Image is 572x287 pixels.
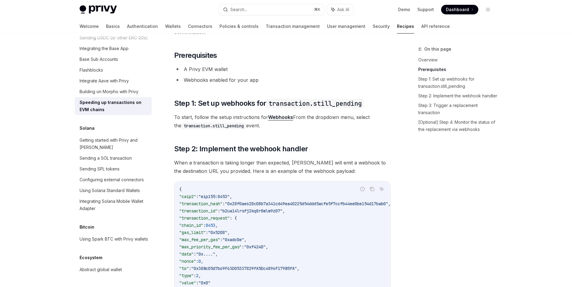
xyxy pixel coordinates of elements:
[80,176,144,183] div: Configuring external connectors
[359,185,366,193] button: Report incorrect code
[373,19,390,34] a: Security
[198,273,201,278] span: ,
[80,137,148,151] div: Getting started with Privy and [PERSON_NAME]
[196,194,198,199] span: :
[179,273,194,278] span: "type"
[179,244,242,250] span: "max_priority_fee_per_gas"
[174,76,391,84] li: Webhooks enabled for your app
[179,223,203,228] span: "chain_id"
[201,259,203,264] span: ,
[80,67,103,74] div: Flashblocks
[80,77,129,84] div: Integrate Aave with Privy
[127,19,158,34] a: Authentication
[222,237,244,242] span: "0xadc0e"
[80,56,118,63] div: Base Sub Accounts
[198,259,201,264] span: 0
[179,251,194,257] span: "data"
[222,201,225,206] span: :
[230,215,237,221] span: : {
[417,7,434,13] a: Support
[196,259,198,264] span: :
[208,230,227,235] span: "0x5208"
[418,101,498,117] a: Step 3: Trigger a replacement transaction
[244,244,266,250] span: "0xf4240"
[75,196,152,214] a: Integrating Solana Mobile Wallet Adapter
[174,51,217,60] span: Prerequisites
[179,280,196,286] span: "value"
[203,223,206,228] span: :
[194,251,196,257] span: :
[194,273,196,278] span: :
[174,65,391,73] li: A Privy EVM wallet
[218,208,220,214] span: :
[206,223,215,228] span: 8453
[266,19,320,34] a: Transaction management
[75,54,152,65] a: Base Sub Accounts
[196,280,198,286] span: :
[174,158,391,175] span: When a transaction is taking longer than expected, [PERSON_NAME] will emit a webhook to the desti...
[80,88,138,95] div: Building on Morpho with Privy
[179,187,182,192] span: {
[368,185,376,193] button: Copy the contents from the code block
[80,5,117,14] img: light logo
[179,208,218,214] span: "transaction_id"
[80,223,94,231] h5: Bitcoin
[179,230,206,235] span: "gas_limit"
[75,185,152,196] a: Using Solana Standard Wallets
[268,114,293,120] a: Webhooks
[75,75,152,86] a: Integrate Aave with Privy
[80,235,148,243] div: Using Spark BTC with Privy wallets
[198,280,210,286] span: "0x0"
[297,266,299,271] span: ,
[179,237,220,242] span: "max_fee_per_gas"
[75,174,152,185] a: Configuring external connectors
[165,19,181,34] a: Wallets
[80,19,99,34] a: Welcome
[418,65,498,74] a: Prerequisites
[378,185,386,193] button: Ask AI
[106,19,120,34] a: Basics
[75,264,152,275] a: Abstract global wallet
[75,135,152,153] a: Getting started with Privy and [PERSON_NAME]
[80,266,122,273] div: Abstract global wallet
[198,194,230,199] span: "eip155:8453"
[174,113,391,130] span: To start, follow the setup instructions for From the dropdown menu, select the event.
[80,99,148,113] div: Speeding up transactions on EVM chains
[388,201,391,206] span: ,
[196,251,215,257] span: "0x...."
[219,4,324,15] button: Search...⌘K
[327,4,353,15] button: Ask AI
[266,99,364,108] code: transaction.still_pending
[174,12,384,35] strong: This guide will show you how to use the webhooks feature to know when a transaction is taking lon...
[80,45,129,52] div: Integrating the Base App
[75,153,152,164] a: Sending a SOL transaction
[206,230,208,235] span: :
[75,234,152,244] a: Using Spark BTC with Privy wallets
[75,43,152,54] a: Integrating the Base App
[179,215,230,221] span: "transaction_request"
[418,55,498,65] a: Overview
[179,201,222,206] span: "transaction_hash"
[80,198,148,212] div: Integrating Solana Mobile Wallet Adapter
[242,244,244,250] span: :
[75,65,152,75] a: Flashblocks
[215,251,218,257] span: ,
[483,5,493,14] button: Toggle dark mode
[398,7,410,13] a: Demo
[421,19,450,34] a: API reference
[75,164,152,174] a: Sending SPL tokens
[80,155,132,162] div: Sending a SOL transaction
[80,165,120,173] div: Sending SPL tokens
[230,6,247,13] div: Search...
[80,187,140,194] div: Using Solana Standard Wallets
[397,19,414,34] a: Recipes
[188,19,212,34] a: Connectors
[220,208,283,214] span: "b2ua14lrsfj2kq8r8mlm9z07"
[191,266,297,271] span: "0x38Bc05d7b69F63D05337829fA5Dc4896F179B5fA"
[219,19,259,34] a: Policies & controls
[189,266,191,271] span: :
[80,254,102,261] h5: Ecosystem
[418,91,498,101] a: Step 2: Implement the webhook handler
[174,99,364,108] span: Step 1: Set up webhooks for
[446,7,469,13] span: Dashboard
